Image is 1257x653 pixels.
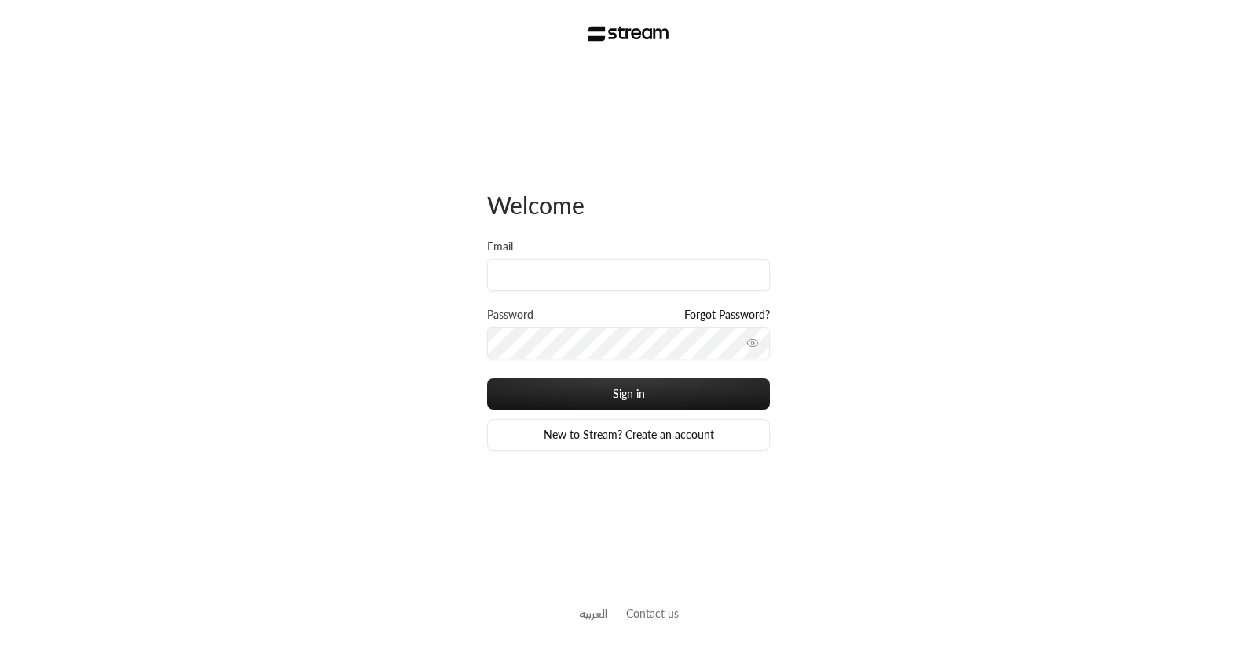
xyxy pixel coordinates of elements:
label: Email [487,239,513,254]
button: Sign in [487,378,770,410]
button: toggle password visibility [740,330,765,356]
img: Stream Logo [588,26,669,42]
a: Contact us [626,607,679,620]
a: العربية [579,599,607,628]
a: New to Stream? Create an account [487,419,770,451]
button: Contact us [626,605,679,622]
label: Password [487,307,533,323]
span: Welcome [487,191,585,219]
a: Forgot Password? [684,307,770,323]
